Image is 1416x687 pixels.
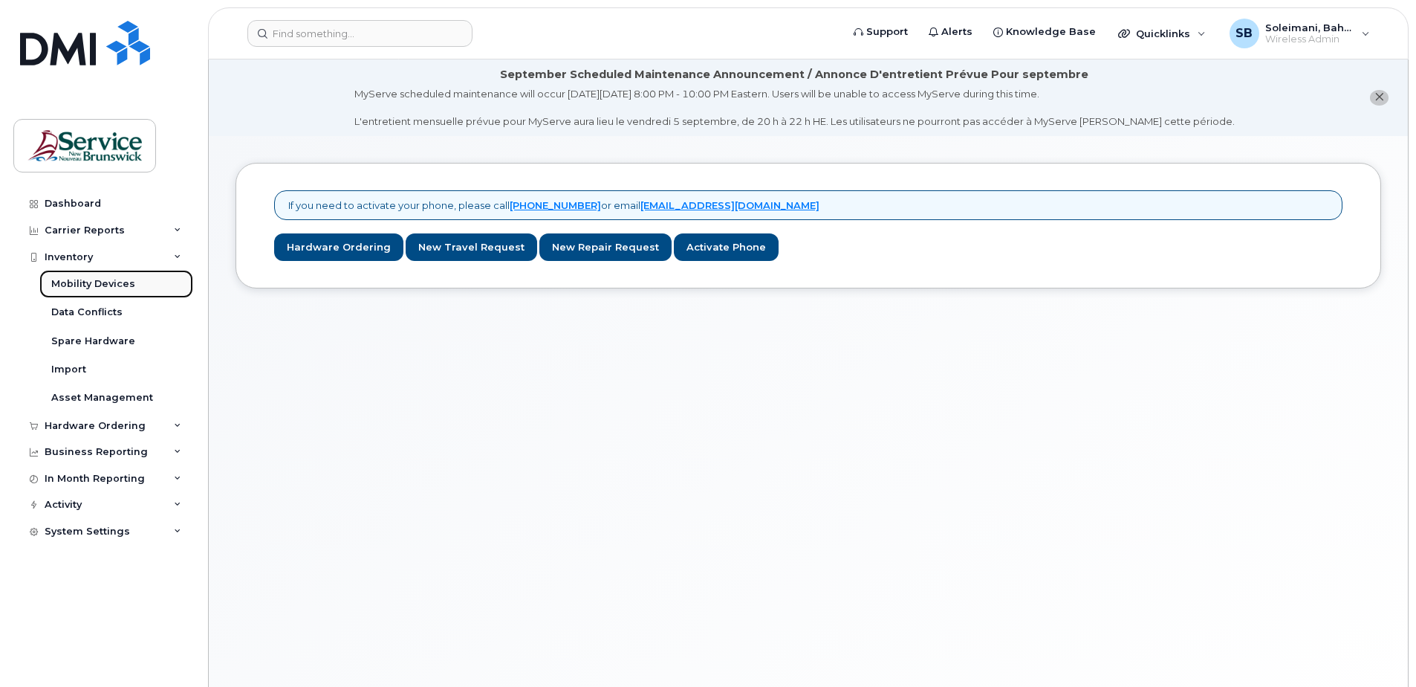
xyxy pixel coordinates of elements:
[274,233,403,261] a: Hardware Ordering
[406,233,537,261] a: New Travel Request
[539,233,672,261] a: New Repair Request
[1370,90,1389,106] button: close notification
[354,87,1235,129] div: MyServe scheduled maintenance will occur [DATE][DATE] 8:00 PM - 10:00 PM Eastern. Users will be u...
[288,199,819,213] p: If you need to activate your phone, please call or email
[510,199,601,211] a: [PHONE_NUMBER]
[674,233,779,261] a: Activate Phone
[640,199,819,211] a: [EMAIL_ADDRESS][DOMAIN_NAME]
[500,67,1088,83] div: September Scheduled Maintenance Announcement / Annonce D'entretient Prévue Pour septembre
